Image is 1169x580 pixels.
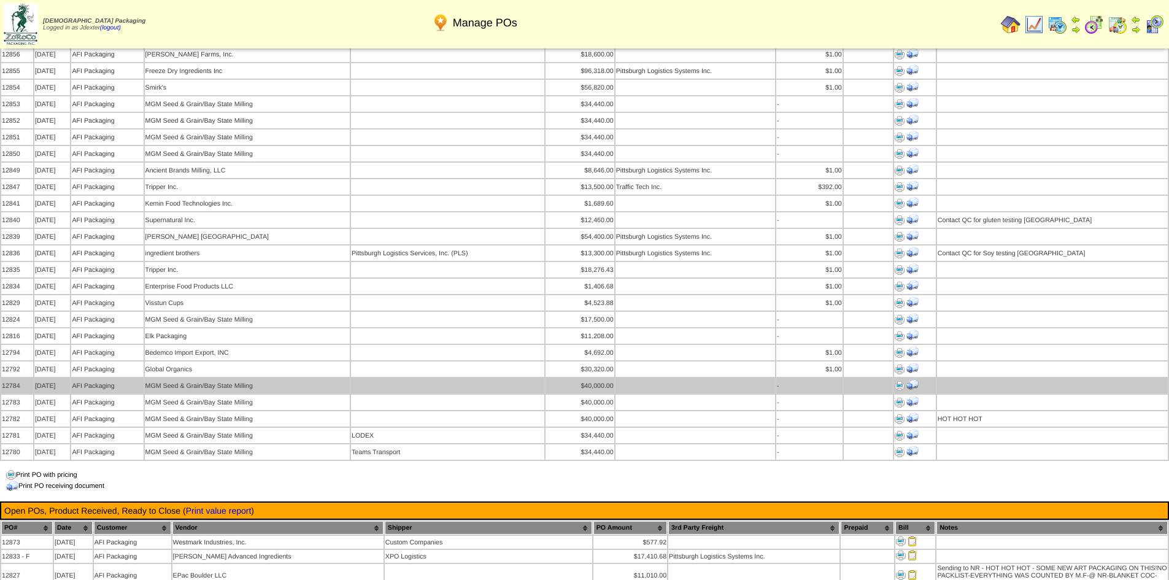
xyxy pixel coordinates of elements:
[594,572,666,579] div: $11,010.00
[777,283,842,290] div: $1.00
[1071,25,1081,34] img: arrowright.gif
[776,411,843,427] td: -
[186,506,252,516] a: Print value report
[71,96,143,112] td: AFI Packaging
[1047,15,1067,34] img: calendarprod.gif
[906,97,919,109] img: Print Receiving Document
[895,348,905,358] img: Print
[594,539,666,546] div: $577.92
[4,4,37,45] img: zoroco-logo-small.webp
[908,570,917,580] img: Close PO
[906,329,919,341] img: Print Receiving Document
[906,312,919,325] img: Print Receiving Document
[895,149,905,159] img: Print
[615,229,775,244] td: Pittsburgh Logistics Systems Inc.
[546,150,614,158] div: $34,440.00
[546,300,614,307] div: $4,523.88
[895,365,905,374] img: Print
[906,428,919,441] img: Print Receiving Document
[94,550,171,563] td: AFI Packaging
[546,316,614,323] div: $17,500.00
[71,146,143,161] td: AFI Packaging
[1084,15,1104,34] img: calendarblend.gif
[777,349,842,357] div: $1.00
[351,428,544,443] td: LODEX
[172,521,384,535] th: Vendor
[895,199,905,209] img: Print
[777,184,842,191] div: $392.00
[895,50,905,60] img: Print
[1,80,33,95] td: 12854
[1,96,33,112] td: 12853
[1,146,33,161] td: 12850
[546,449,614,456] div: $34,440.00
[777,68,842,75] div: $1.00
[71,279,143,294] td: AFI Packaging
[145,262,350,277] td: Tripper Inc.
[71,130,143,145] td: AFI Packaging
[71,428,143,443] td: AFI Packaging
[71,411,143,427] td: AFI Packaging
[1,395,33,410] td: 12783
[906,230,919,242] img: Print Receiving Document
[145,130,350,145] td: MGM Seed & Grain/Bay State Milling
[1,279,33,294] td: 12834
[145,80,350,95] td: Smirk's
[145,395,350,410] td: MGM Seed & Grain/Bay State Milling
[145,63,350,79] td: Freeze Dry Ingredients Inc
[777,233,842,241] div: $1.00
[777,84,842,91] div: $1.00
[546,399,614,406] div: $40,000.00
[1,262,33,277] td: 12835
[385,521,592,535] th: Shipper
[895,331,905,341] img: Print
[906,163,919,176] img: Print Receiving Document
[1,229,33,244] td: 12839
[615,63,775,79] td: Pittsburgh Logistics Systems Inc.
[1024,15,1044,34] img: line_graph.gif
[34,47,70,62] td: [DATE]
[841,521,894,535] th: Prepaid
[1108,15,1127,34] img: calendarinout.gif
[34,63,70,79] td: [DATE]
[906,279,919,292] img: Print Receiving Document
[71,63,143,79] td: AFI Packaging
[71,179,143,195] td: AFI Packaging
[34,378,70,393] td: [DATE]
[145,411,350,427] td: MGM Seed & Grain/Bay State Milling
[593,521,667,535] th: PO Amount
[4,505,1165,516] td: Open POs, Product Received, Ready to Close ( )
[895,521,935,535] th: Bill
[777,51,842,58] div: $1.00
[895,182,905,192] img: Print
[145,229,350,244] td: [PERSON_NAME] [GEOGRAPHIC_DATA]
[34,279,70,294] td: [DATE]
[895,414,905,424] img: Print
[34,80,70,95] td: [DATE]
[546,432,614,439] div: $34,440.00
[895,398,905,408] img: Print
[71,246,143,261] td: AFI Packaging
[71,212,143,228] td: AFI Packaging
[896,536,906,546] img: Print
[895,265,905,275] img: Print
[546,117,614,125] div: $34,440.00
[34,312,70,327] td: [DATE]
[906,379,919,391] img: Print Receiving Document
[546,68,614,75] div: $96,318.00
[1,196,33,211] td: 12841
[1,521,53,535] th: PO#
[34,229,70,244] td: [DATE]
[71,295,143,311] td: AFI Packaging
[546,200,614,207] div: $1,689.60
[594,553,666,560] div: $17,410.68
[351,246,544,261] td: Pittsburgh Logistics Services, Inc. (PLS)
[895,249,905,258] img: Print
[546,184,614,191] div: $13,500.00
[145,163,350,178] td: Ancient Brands Milling, LLC
[145,113,350,128] td: MGM Seed & Grain/Bay State Milling
[71,312,143,327] td: AFI Packaging
[1,428,33,443] td: 12781
[546,349,614,357] div: $4,692.00
[777,167,842,174] div: $1.00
